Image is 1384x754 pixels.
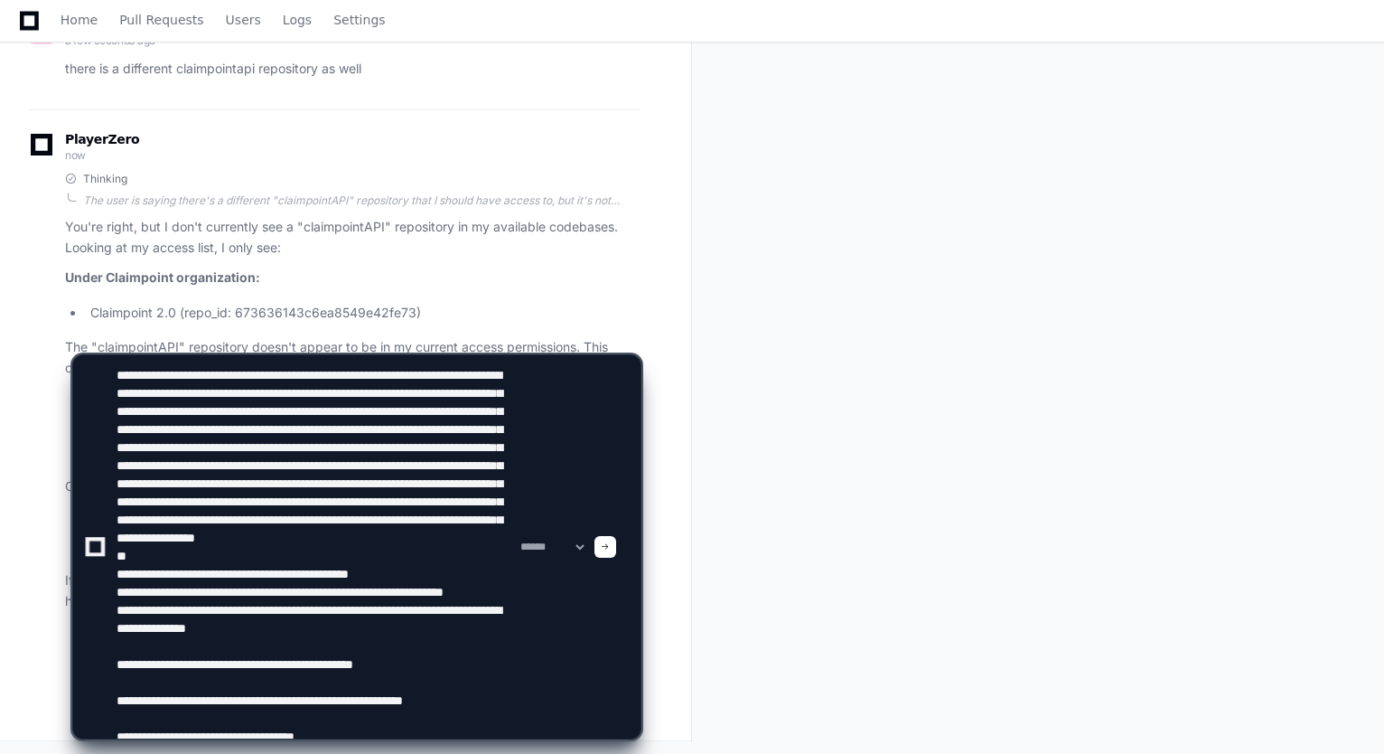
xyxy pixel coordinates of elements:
li: Claimpoint 2.0 (repo_id: 673636143c6ea8549e42fe73) [85,303,641,324]
div: The user is saying there's a different "claimpointAPI" repository that I should have access to, b... [83,193,641,208]
span: now [65,148,86,162]
span: PlayerZero [65,134,139,145]
span: Pull Requests [119,14,203,25]
span: Logs [283,14,312,25]
p: there is a different claimpointapi repository as well [65,59,641,80]
span: a few seconds ago [65,33,155,47]
span: Settings [333,14,385,25]
span: Home [61,14,98,25]
span: Thinking [83,172,127,186]
p: You're right, but I don't currently see a "claimpointAPI" repository in my available codebases. L... [65,217,641,259]
span: Users [226,14,261,25]
strong: Under Claimpoint organization: [65,269,260,285]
